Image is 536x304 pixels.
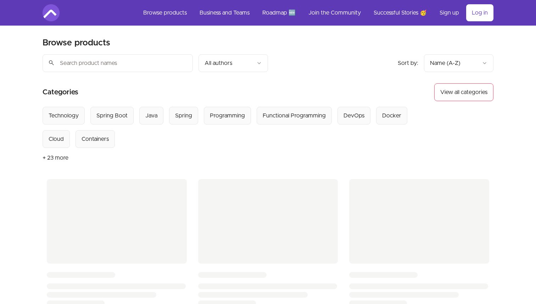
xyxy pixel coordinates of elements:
div: Programming [210,111,245,120]
div: DevOps [344,111,364,120]
h2: Categories [43,83,78,101]
button: View all categories [434,83,493,101]
h1: Browse products [43,37,110,49]
a: Browse products [138,4,192,21]
div: Java [145,111,157,120]
a: Log in [466,4,493,21]
div: Spring [175,111,192,120]
a: Sign up [434,4,465,21]
button: + 23 more [43,148,68,168]
a: Join the Community [303,4,367,21]
div: Technology [49,111,79,120]
a: Business and Teams [194,4,255,21]
button: Product sort options [424,54,493,72]
div: Docker [382,111,401,120]
nav: Main [138,4,493,21]
span: Sort by: [398,60,418,66]
div: Spring Boot [96,111,128,120]
img: Amigoscode logo [43,4,60,21]
a: Successful Stories 🥳 [368,4,432,21]
div: Containers [82,135,109,143]
button: Filter by author [199,54,268,72]
span: search [48,58,55,68]
input: Search product names [43,54,193,72]
div: Functional Programming [263,111,326,120]
a: Roadmap 🆕 [257,4,301,21]
div: Cloud [49,135,64,143]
